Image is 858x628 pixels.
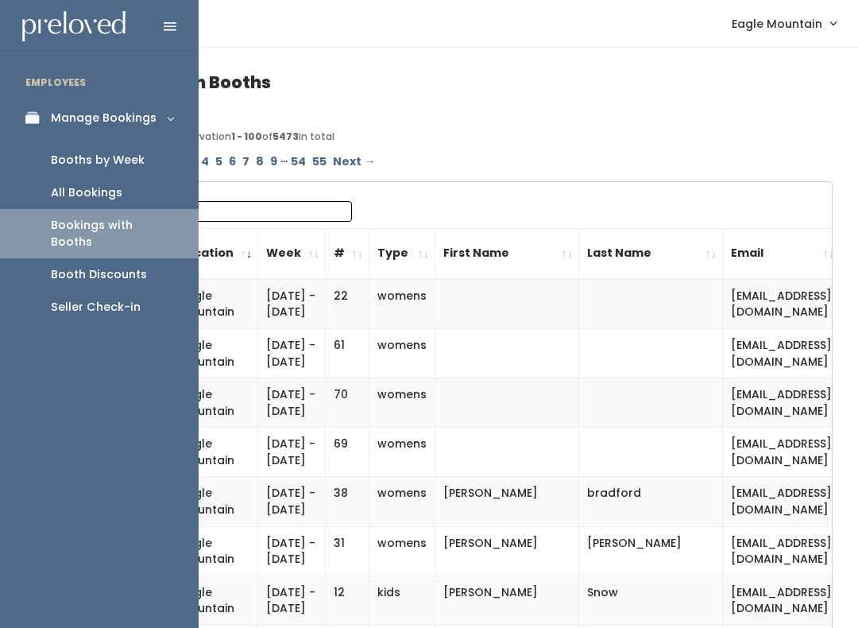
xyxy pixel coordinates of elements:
[579,576,723,625] td: Snow
[326,526,369,576] td: 31
[258,477,326,526] td: [DATE] - [DATE]
[172,428,258,477] td: Eagle Mountain
[51,184,122,201] div: All Bookings
[172,526,258,576] td: Eagle Mountain
[330,150,378,173] a: Next →
[369,576,435,625] td: kids
[89,130,825,144] div: Displaying Booth reservation of in total
[172,279,258,329] td: Eagle Mountain
[253,150,267,173] a: Page 8
[258,378,326,428] td: [DATE] - [DATE]
[723,378,841,428] td: [EMAIL_ADDRESS][DOMAIN_NAME]
[723,279,841,329] td: [EMAIL_ADDRESS][DOMAIN_NAME]
[51,299,141,316] div: Seller Check-in
[723,228,841,279] th: Email: activate to sort column ascending
[51,266,147,283] div: Booth Discounts
[258,329,326,378] td: [DATE] - [DATE]
[198,150,212,173] a: Page 4
[51,110,157,126] div: Manage Bookings
[326,279,369,329] td: 22
[579,228,723,279] th: Last Name: activate to sort column ascending
[51,217,173,250] div: Bookings with Booths
[172,576,258,625] td: Eagle Mountain
[435,477,579,526] td: [PERSON_NAME]
[239,150,253,173] a: Page 7
[267,150,280,173] a: Page 9
[723,428,841,477] td: [EMAIL_ADDRESS][DOMAIN_NAME]
[326,228,369,279] th: #: activate to sort column ascending
[258,279,326,329] td: [DATE] - [DATE]
[579,526,723,576] td: [PERSON_NAME]
[149,201,352,222] input: Search:
[172,329,258,378] td: Eagle Mountain
[326,477,369,526] td: 38
[723,526,841,576] td: [EMAIL_ADDRESS][DOMAIN_NAME]
[435,526,579,576] td: [PERSON_NAME]
[258,428,326,477] td: [DATE] - [DATE]
[369,526,435,576] td: womens
[579,477,723,526] td: bradford
[309,150,330,173] a: Page 55
[369,477,435,526] td: womens
[369,329,435,378] td: womens
[258,576,326,625] td: [DATE] - [DATE]
[326,329,369,378] td: 61
[326,576,369,625] td: 12
[723,329,841,378] td: [EMAIL_ADDRESS][DOMAIN_NAME]
[723,477,841,526] td: [EMAIL_ADDRESS][DOMAIN_NAME]
[369,428,435,477] td: womens
[732,15,822,33] span: Eagle Mountain
[81,73,833,91] h4: Bookings with Booths
[172,228,258,279] th: Location: activate to sort column ascending
[326,378,369,428] td: 70
[231,130,262,143] b: 1 - 100
[272,130,299,143] b: 5473
[172,378,258,428] td: Eagle Mountain
[716,6,852,41] a: Eagle Mountain
[435,228,579,279] th: First Name: activate to sort column ascending
[369,279,435,329] td: womens
[723,576,841,625] td: [EMAIL_ADDRESS][DOMAIN_NAME]
[280,150,288,173] span: …
[91,201,352,222] label: Search:
[369,228,435,279] th: Type: activate to sort column ascending
[89,150,825,173] div: Pagination
[258,526,326,576] td: [DATE] - [DATE]
[212,150,226,173] a: Page 5
[326,428,369,477] td: 69
[369,378,435,428] td: womens
[226,150,239,173] a: Page 6
[22,11,126,42] img: preloved logo
[435,576,579,625] td: [PERSON_NAME]
[172,477,258,526] td: Eagle Mountain
[288,150,309,173] a: Page 54
[258,228,326,279] th: Week: activate to sort column ascending
[51,152,145,169] div: Booths by Week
